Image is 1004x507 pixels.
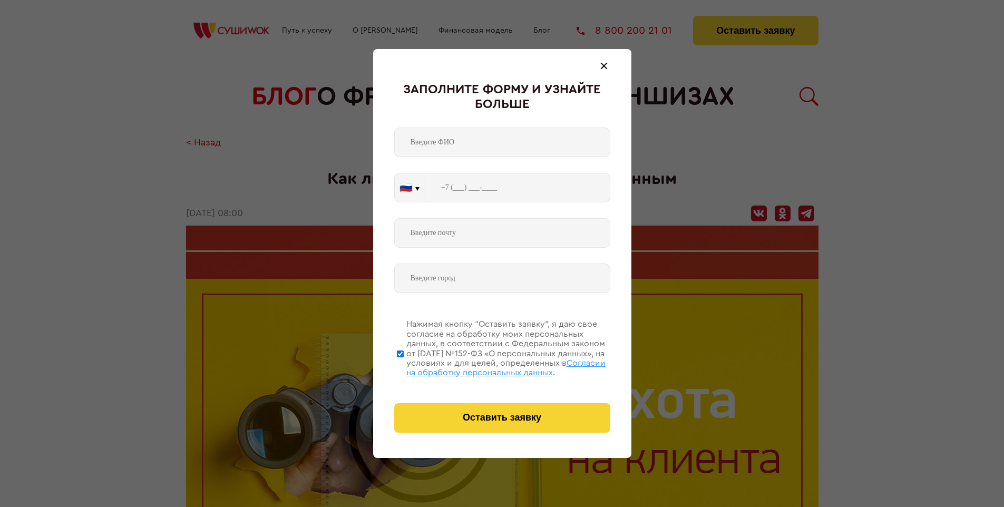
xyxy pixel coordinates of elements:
div: Нажимая кнопку “Оставить заявку”, я даю свое согласие на обработку моих персональных данных, в со... [406,319,610,377]
input: Введите город [394,264,610,293]
input: +7 (___) ___-____ [425,173,610,202]
div: Заполните форму и узнайте больше [394,83,610,112]
button: 🇷🇺 [395,173,425,202]
input: Введите ФИО [394,128,610,157]
button: Оставить заявку [394,403,610,433]
input: Введите почту [394,218,610,248]
span: Согласии на обработку персональных данных [406,359,606,377]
